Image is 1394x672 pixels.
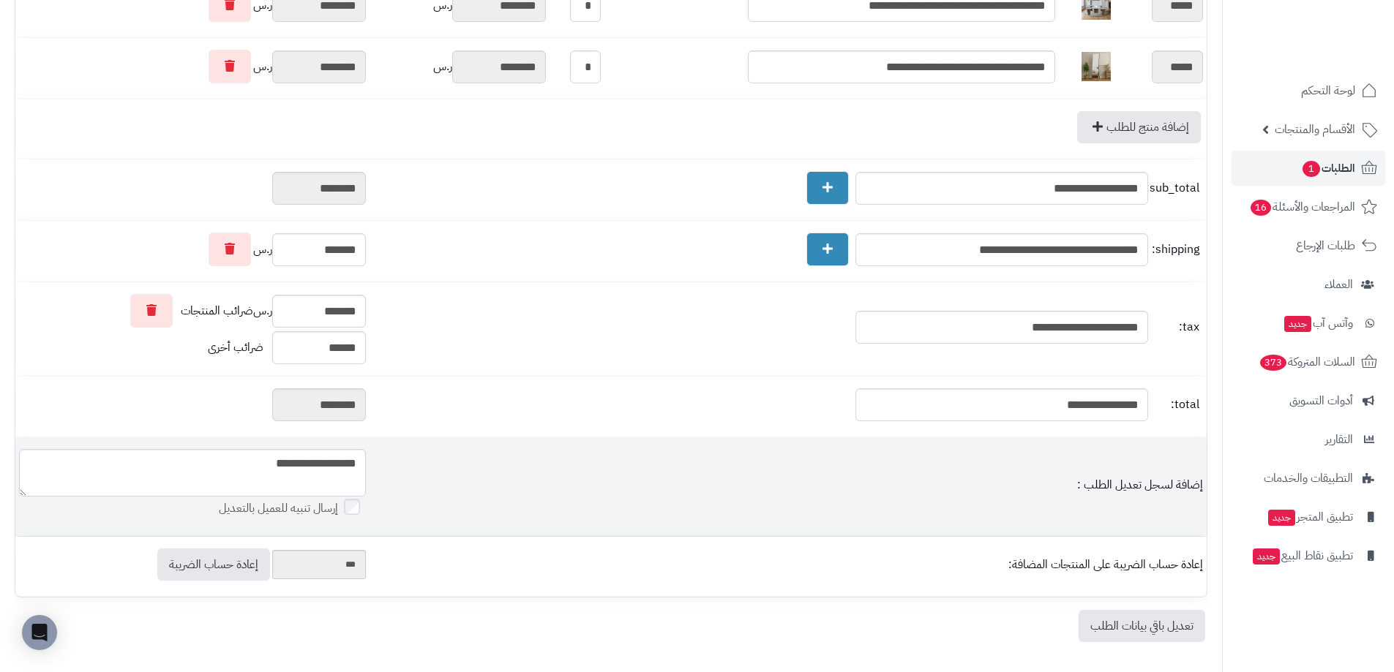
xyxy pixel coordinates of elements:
[1289,390,1353,411] span: أدوات التسويق
[1264,468,1353,488] span: التطبيقات والخدمات
[344,499,360,515] input: إرسال تنبيه للعميل بالتعديل
[1267,507,1353,527] span: تطبيق المتجر
[1301,158,1355,178] span: الطلبات
[1260,355,1286,371] span: 373
[1152,180,1199,197] span: sub_total:
[373,477,1203,494] div: إضافة لسجل تعديل الطلب :
[1152,396,1199,413] span: total:
[1079,610,1205,642] a: تعديل باقي بيانات الطلب
[1232,383,1385,418] a: أدوات التسويق
[1152,319,1199,336] span: tax:
[1232,73,1385,108] a: لوحة التحكم
[1296,235,1355,256] span: طلبات الإرجاع
[1077,111,1201,143] a: إضافة منتج للطلب
[1249,197,1355,217] span: المراجعات والأسئلة
[1253,548,1280,565] span: جديد
[19,50,366,83] div: ر.س
[1303,161,1320,177] span: 1
[19,233,366,266] div: ر.س
[1232,499,1385,535] a: تطبيق المتجرجديد
[1152,241,1199,258] span: shipping:
[1325,429,1353,450] span: التقارير
[1283,313,1353,333] span: وآتس آب
[1232,461,1385,496] a: التطبيقات والخدمات
[1232,306,1385,341] a: وآتس آبجديد
[181,303,253,320] span: ضرائب المنتجات
[219,500,366,517] label: إرسال تنبيه للعميل بالتعديل
[1268,510,1295,526] span: جديد
[1232,189,1385,224] a: المراجعات والأسئلة16
[1324,274,1353,295] span: العملاء
[1232,267,1385,302] a: العملاء
[1082,52,1111,81] img: 1755517060-1-40x40.jpg
[19,294,366,328] div: ر.س
[208,339,263,356] span: ضرائب أخرى
[1301,80,1355,101] span: لوحة التحكم
[1232,538,1385,573] a: تطبيق نقاط البيعجديد
[1232,228,1385,263] a: طلبات الإرجاع
[373,556,1203,573] div: إعادة حساب الضريبة على المنتجات المضافة:
[1232,344,1385,380] a: السلات المتروكة373
[1251,200,1271,216] span: 16
[1232,422,1385,457] a: التقارير
[22,615,57,650] div: Open Intercom Messenger
[1251,545,1353,566] span: تطبيق نقاط البيع
[1275,119,1355,140] span: الأقسام والمنتجات
[157,548,270,581] a: إعادة حساب الضريبة
[1232,151,1385,186] a: الطلبات1
[1284,316,1311,332] span: جديد
[1259,352,1355,372] span: السلات المتروكة
[373,50,546,83] div: ر.س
